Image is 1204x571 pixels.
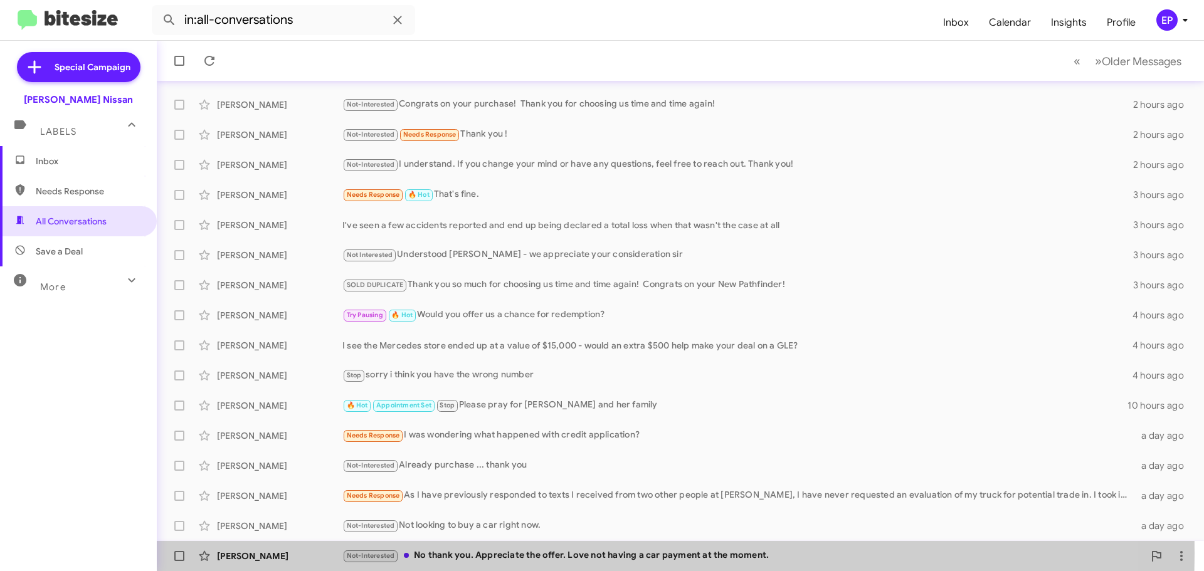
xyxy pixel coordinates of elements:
[1095,53,1102,69] span: »
[217,339,342,352] div: [PERSON_NAME]
[342,488,1134,503] div: As I have previously responded to texts I received from two other people at [PERSON_NAME], I have...
[36,185,142,197] span: Needs Response
[347,100,395,108] span: Not-Interested
[1087,48,1189,74] button: Next
[217,219,342,231] div: [PERSON_NAME]
[347,160,395,169] span: Not-Interested
[347,491,400,500] span: Needs Response
[933,4,979,41] a: Inbox
[217,459,342,472] div: [PERSON_NAME]
[342,157,1133,172] div: I understand. If you change your mind or have any questions, feel free to reach out. Thank you!
[217,98,342,111] div: [PERSON_NAME]
[217,128,342,141] div: [PERSON_NAME]
[347,371,362,379] span: Stop
[1127,399,1194,412] div: 10 hours ago
[1097,4,1146,41] a: Profile
[1133,159,1194,171] div: 2 hours ago
[347,251,393,259] span: Not Interested
[403,130,457,139] span: Needs Response
[347,311,383,319] span: Try Pausing
[36,155,142,167] span: Inbox
[347,521,395,530] span: Not-Interested
[1133,249,1194,261] div: 3 hours ago
[342,248,1133,262] div: Understood [PERSON_NAME] - we appreciate your consideration sir
[376,401,431,409] span: Appointment Set
[1133,339,1194,352] div: 4 hours ago
[342,518,1134,533] div: Not looking to buy a car right now.
[217,189,342,201] div: [PERSON_NAME]
[1133,369,1194,382] div: 4 hours ago
[1133,98,1194,111] div: 2 hours ago
[1134,459,1194,472] div: a day ago
[342,428,1134,443] div: I was wondering what happened with credit application?
[217,429,342,442] div: [PERSON_NAME]
[347,281,404,289] span: SOLD DUPLICATE
[1133,128,1194,141] div: 2 hours ago
[1134,520,1194,532] div: a day ago
[342,278,1133,292] div: Thank you so much for choosing us time and time again! Congrats on your New Pathfinder!
[342,187,1133,202] div: That's fine.
[342,548,1144,563] div: No thank you. Appreciate the offer. Love not having a car payment at the moment.
[1133,309,1194,322] div: 4 hours ago
[408,191,430,199] span: 🔥 Hot
[217,520,342,532] div: [PERSON_NAME]
[17,52,140,82] a: Special Campaign
[342,219,1133,231] div: I've seen a few accidents reported and end up being declared a total loss when that wasn't the ca...
[1074,53,1080,69] span: «
[55,61,130,73] span: Special Campaign
[36,215,107,228] span: All Conversations
[1133,279,1194,291] div: 3 hours ago
[24,93,133,106] div: [PERSON_NAME] Nissan
[217,309,342,322] div: [PERSON_NAME]
[217,159,342,171] div: [PERSON_NAME]
[152,5,415,35] input: Search
[342,368,1133,382] div: sorry i think you have the wrong number
[391,311,413,319] span: 🔥 Hot
[217,369,342,382] div: [PERSON_NAME]
[342,339,1133,352] div: I see the Mercedes store ended up at a value of $15,000 - would an extra $500 help make your deal...
[342,458,1134,473] div: Already purchase ... thank you
[217,399,342,412] div: [PERSON_NAME]
[1067,48,1189,74] nav: Page navigation example
[217,249,342,261] div: [PERSON_NAME]
[347,401,368,409] span: 🔥 Hot
[1146,9,1190,31] button: EP
[440,401,455,409] span: Stop
[1156,9,1178,31] div: EP
[1134,490,1194,502] div: a day ago
[217,490,342,502] div: [PERSON_NAME]
[40,281,66,293] span: More
[347,191,400,199] span: Needs Response
[347,552,395,560] span: Not-Interested
[347,461,395,469] span: Not-Interested
[347,130,395,139] span: Not-Interested
[1133,189,1194,201] div: 3 hours ago
[342,398,1127,412] div: Please pray for [PERSON_NAME] and her family
[342,97,1133,112] div: Congrats on your purchase! Thank you for choosing us time and time again!
[217,550,342,562] div: [PERSON_NAME]
[342,308,1133,322] div: Would you offer us a chance for redemption?
[40,126,77,137] span: Labels
[342,127,1133,142] div: Thank you !
[1133,219,1194,231] div: 3 hours ago
[347,431,400,439] span: Needs Response
[1041,4,1097,41] a: Insights
[1102,55,1181,68] span: Older Messages
[1066,48,1088,74] button: Previous
[1134,429,1194,442] div: a day ago
[979,4,1041,41] a: Calendar
[217,279,342,291] div: [PERSON_NAME]
[36,245,83,258] span: Save a Deal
